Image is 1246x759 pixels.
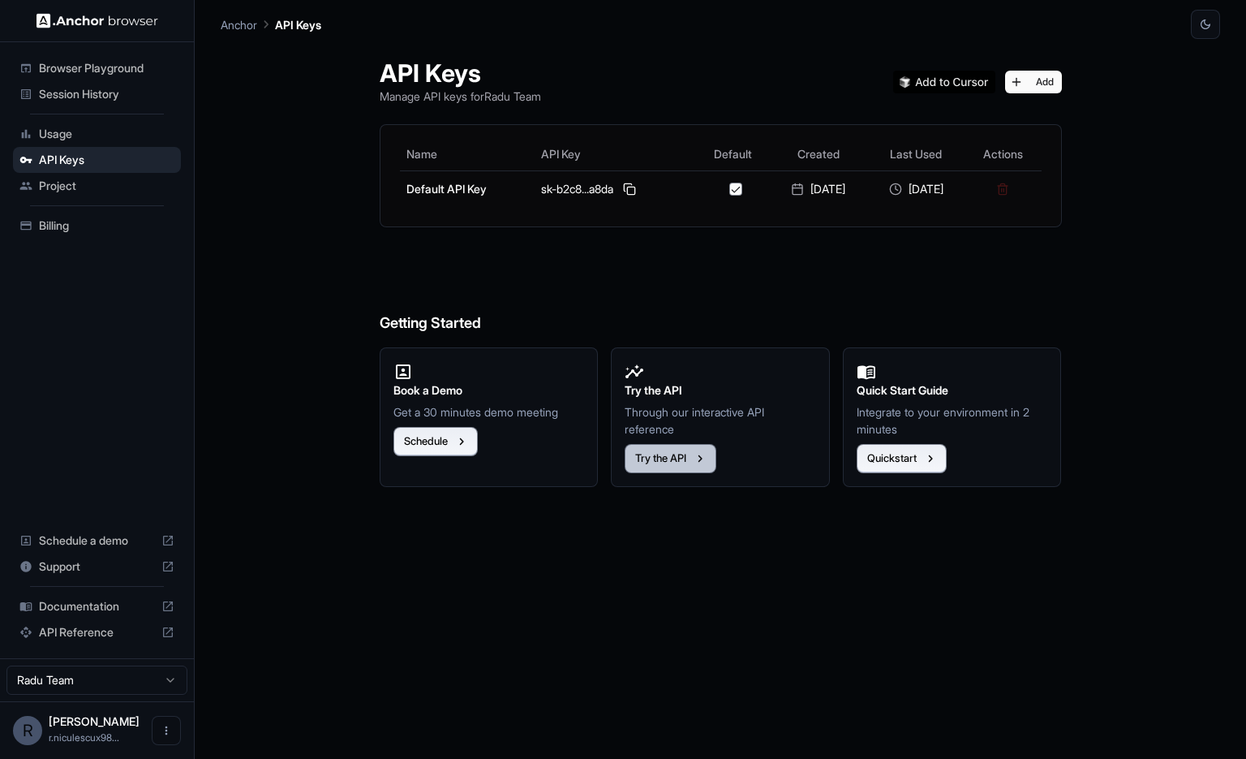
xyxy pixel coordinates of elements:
[776,181,861,197] div: [DATE]
[541,179,689,199] div: sk-b2c8...a8da
[13,554,181,580] div: Support
[13,81,181,107] div: Session History
[625,444,716,473] button: Try the API
[13,619,181,645] div: API Reference
[13,173,181,199] div: Project
[620,179,639,199] button: Copy API key
[893,71,995,93] img: Add anchorbrowser MCP server to Cursor
[39,152,174,168] span: API Keys
[152,716,181,745] button: Open menu
[380,88,541,105] p: Manage API keys for Radu Team
[393,403,585,420] p: Get a 30 minutes demo meeting
[37,13,158,28] img: Anchor Logo
[13,121,181,147] div: Usage
[400,170,535,207] td: Default API Key
[39,126,174,142] span: Usage
[857,403,1048,438] p: Integrate to your environment in 2 minutes
[965,138,1041,170] th: Actions
[39,60,174,76] span: Browser Playground
[13,55,181,81] div: Browser Playground
[393,427,478,456] button: Schedule
[400,138,535,170] th: Name
[13,213,181,239] div: Billing
[867,138,965,170] th: Last Used
[696,138,770,170] th: Default
[393,382,585,399] h2: Book a Demo
[625,403,816,438] p: Through our interactive API reference
[13,147,181,173] div: API Keys
[535,138,695,170] th: API Key
[39,598,155,615] span: Documentation
[770,138,867,170] th: Created
[857,444,947,473] button: Quickstart
[625,382,816,399] h2: Try the API
[13,716,42,745] div: R
[857,382,1048,399] h2: Quick Start Guide
[221,16,257,33] p: Anchor
[39,558,155,575] span: Support
[13,593,181,619] div: Documentation
[13,528,181,554] div: Schedule a demo
[39,86,174,102] span: Session History
[1005,71,1062,93] button: Add
[39,218,174,234] span: Billing
[380,58,541,88] h1: API Keys
[39,178,174,194] span: Project
[39,533,155,549] span: Schedule a demo
[874,181,958,197] div: [DATE]
[39,624,155,640] span: API Reference
[380,247,1062,335] h6: Getting Started
[49,714,140,728] span: Radu
[275,16,321,33] p: API Keys
[221,15,321,33] nav: breadcrumb
[49,731,119,744] span: r.niculescux98@gmail.com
